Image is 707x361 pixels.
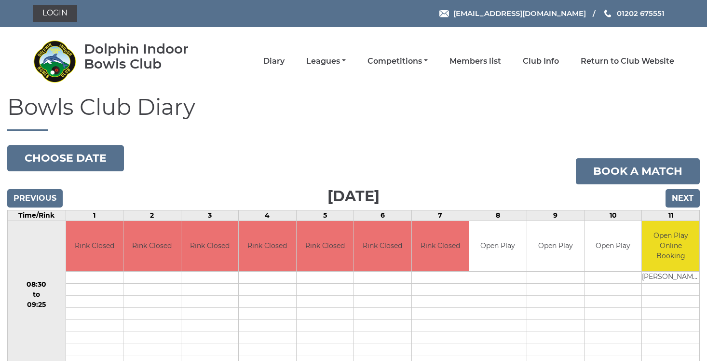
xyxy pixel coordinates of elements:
[33,40,76,83] img: Dolphin Indoor Bowls Club
[469,210,527,221] td: 8
[66,210,123,221] td: 1
[181,210,238,221] td: 3
[617,9,665,18] span: 01202 675551
[8,210,66,221] td: Time/Rink
[642,272,699,284] td: [PERSON_NAME]
[585,221,641,272] td: Open Play
[306,56,346,67] a: Leagues
[354,210,411,221] td: 6
[412,221,469,272] td: Rink Closed
[642,210,700,221] td: 11
[181,221,238,272] td: Rink Closed
[453,9,586,18] span: [EMAIL_ADDRESS][DOMAIN_NAME]
[7,95,700,131] h1: Bowls Club Diary
[411,210,469,221] td: 7
[603,8,665,19] a: Phone us 01202 675551
[666,189,700,208] input: Next
[263,56,285,67] a: Diary
[576,158,700,184] a: Book a match
[523,56,559,67] a: Club Info
[439,10,449,17] img: Email
[123,221,180,272] td: Rink Closed
[66,221,123,272] td: Rink Closed
[469,221,526,272] td: Open Play
[239,221,296,272] td: Rink Closed
[527,210,584,221] td: 9
[585,210,642,221] td: 10
[33,5,77,22] a: Login
[7,189,63,208] input: Previous
[7,145,124,171] button: Choose date
[449,56,501,67] a: Members list
[354,221,411,272] td: Rink Closed
[439,8,586,19] a: Email [EMAIL_ADDRESS][DOMAIN_NAME]
[239,210,296,221] td: 4
[367,56,428,67] a: Competitions
[527,221,584,272] td: Open Play
[297,221,353,272] td: Rink Closed
[296,210,353,221] td: 5
[642,221,699,272] td: Open Play Online Booking
[581,56,674,67] a: Return to Club Website
[84,42,217,71] div: Dolphin Indoor Bowls Club
[123,210,181,221] td: 2
[604,10,611,17] img: Phone us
